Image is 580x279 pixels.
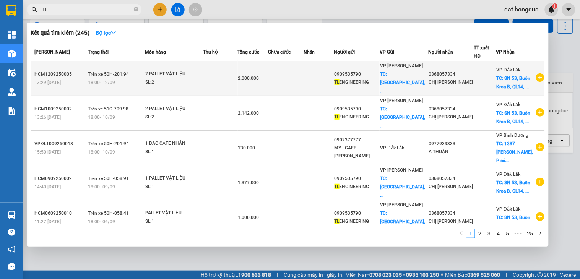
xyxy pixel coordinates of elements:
[73,40,83,48] span: TC:
[145,139,203,148] div: 1 BAO CAFE NHÂN
[145,209,203,217] div: PALLET VẬT LIỆU
[8,229,15,236] span: question-circle
[34,49,70,55] span: [PERSON_NAME]
[111,30,116,36] span: down
[429,78,474,86] div: CHỊ [PERSON_NAME]
[428,49,453,55] span: Người nhận
[34,175,86,183] div: HCM0909250002
[34,184,61,190] span: 14:40 [DATE]
[335,70,380,78] div: 0909535790
[145,49,166,55] span: Món hàng
[475,229,484,238] li: 2
[380,176,425,198] span: TC: [GEOGRAPHIC_DATA], ...
[6,34,68,45] div: 0385575825
[145,217,203,226] div: SL: 1
[134,6,138,13] span: close-circle
[88,219,115,224] span: 18:00 - 06/09
[34,219,61,224] span: 11:27 [DATE]
[380,202,423,208] span: VP [PERSON_NAME]
[8,263,15,270] span: message
[335,183,380,191] div: ENGINEERING
[8,211,16,219] img: warehouse-icon
[335,184,340,189] span: TL
[335,217,380,225] div: ENGINEERING
[6,6,68,25] div: VP [PERSON_NAME]
[8,107,16,115] img: solution-icon
[88,211,129,216] span: Trên xe 50H-058.41
[73,16,187,25] div: CHỊ TUYỀN (0906300189)
[88,71,129,77] span: Trên xe 50H-201.94
[380,145,404,151] span: VP Đắk Lắk
[88,149,115,155] span: 18:00 - 10/09
[335,105,380,113] div: 0909535790
[88,80,115,85] span: 18:00 - 12/09
[525,229,535,238] a: 25
[238,110,259,116] span: 2.142.000
[34,140,86,148] div: VPĐL1009250018
[497,110,531,124] span: TC: SN 53, Buôn Kroa B, QL14, ...
[429,175,474,183] div: 0368057334
[429,183,474,191] div: CHỊ [PERSON_NAME]
[536,143,544,151] span: plus-circle
[238,76,259,81] span: 2.000.000
[466,229,475,238] li: 1
[494,229,502,238] a: 4
[145,78,203,87] div: SL: 2
[88,184,115,190] span: 18:00 - 09/09
[203,49,218,55] span: Thu hộ
[457,229,466,238] button: left
[335,175,380,183] div: 0909535790
[497,102,521,107] span: VP Đắk Lắk
[496,49,515,55] span: VP Nhận
[73,6,187,16] div: VP Đắk Lắk
[34,149,61,155] span: 15:50 [DATE]
[88,49,109,55] span: Trạng thái
[457,229,466,238] li: Previous Page
[238,49,260,55] span: Tổng cước
[503,229,512,238] li: 5
[497,215,531,229] span: TC: SN 53, Buôn Kroa B, QL14, ...
[536,229,545,238] button: right
[238,180,259,185] span: 1.377.000
[145,183,203,191] div: SL: 1
[380,211,425,233] span: TC: [GEOGRAPHIC_DATA], ...
[8,88,16,96] img: warehouse-icon
[8,69,16,77] img: warehouse-icon
[497,172,521,177] span: VP Đắk Lắk
[474,45,489,59] span: TT xuất HĐ
[497,141,533,163] span: TC: 1337 [PERSON_NAME], P cá...
[429,113,474,121] div: CHỊ [PERSON_NAME]
[6,7,18,15] span: Gửi:
[6,5,16,16] img: logo-vxr
[536,73,544,82] span: plus-circle
[145,70,203,78] div: 2 PALLET VẬT LIỆU
[429,209,474,217] div: 0368057334
[34,209,86,217] div: HCM0609250010
[88,115,115,120] span: 18:00 - 10/09
[476,229,484,238] a: 2
[268,49,291,55] span: Chưa cước
[459,231,464,235] span: left
[238,215,259,220] span: 1.000.000
[89,27,122,39] button: Bộ lọcdown
[503,229,512,238] a: 5
[429,140,474,148] div: 0977939333
[429,148,474,156] div: A THUẬN
[8,246,15,253] span: notification
[145,113,203,122] div: SL: 2
[380,49,394,55] span: VP Gửi
[497,76,531,89] span: TC: SN 53, Buôn Kroa B, QL14, ...
[484,229,494,238] li: 3
[466,229,475,238] a: 1
[380,98,423,103] span: VP [PERSON_NAME]
[96,30,116,36] strong: Bộ lọc
[8,31,16,39] img: dashboard-icon
[524,229,536,238] li: 25
[335,79,340,85] span: TL
[494,229,503,238] li: 4
[335,219,340,224] span: TL
[88,106,129,112] span: Trên xe 51C-709.98
[380,167,423,173] span: VP [PERSON_NAME]
[485,229,493,238] a: 3
[538,231,543,235] span: right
